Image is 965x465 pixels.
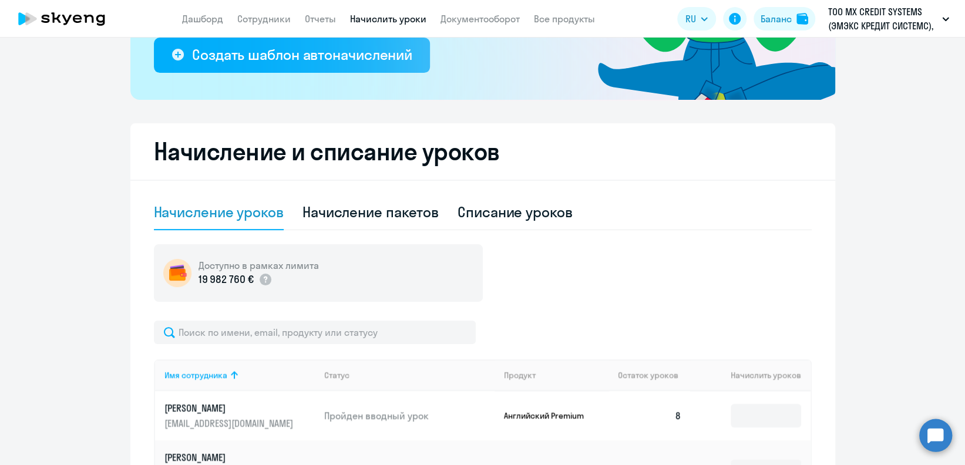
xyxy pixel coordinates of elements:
[618,370,678,380] span: Остаток уроков
[504,370,536,380] div: Продукт
[237,13,291,25] a: Сотрудники
[350,13,426,25] a: Начислить уроки
[761,12,792,26] div: Баланс
[164,402,296,415] p: [PERSON_NAME]
[504,410,592,421] p: Английский Premium
[164,370,227,380] div: Имя сотрудника
[796,13,808,25] img: balance
[618,370,691,380] div: Остаток уроков
[182,13,223,25] a: Дашборд
[164,451,296,464] p: [PERSON_NAME]
[164,402,315,430] a: [PERSON_NAME][EMAIL_ADDRESS][DOMAIN_NAME]
[608,391,691,440] td: 8
[324,409,495,422] p: Пройден вводный урок
[828,5,937,33] p: ТОО MX CREDIT SYSTEMS (ЭМЭКС КРЕДИТ СИСТЕМС), Договор (постоплата)
[305,13,336,25] a: Отчеты
[154,203,284,221] div: Начисление уроков
[324,370,349,380] div: Статус
[154,137,812,166] h2: Начисление и списание уроков
[690,359,810,391] th: Начислить уроков
[324,370,495,380] div: Статус
[504,370,608,380] div: Продукт
[534,13,595,25] a: Все продукты
[677,7,716,31] button: RU
[302,203,439,221] div: Начисление пакетов
[458,203,573,221] div: Списание уроков
[192,45,412,64] div: Создать шаблон автоначислений
[199,272,254,287] p: 19 982 760 €
[441,13,520,25] a: Документооборот
[164,370,315,380] div: Имя сотрудника
[163,259,191,287] img: wallet-circle.png
[164,417,296,430] p: [EMAIL_ADDRESS][DOMAIN_NAME]
[154,321,476,344] input: Поиск по имени, email, продукту или статусу
[199,259,319,272] h5: Доступно в рамках лимита
[754,7,815,31] button: Балансbalance
[685,12,696,26] span: RU
[822,5,955,33] button: ТОО MX CREDIT SYSTEMS (ЭМЭКС КРЕДИТ СИСТЕМС), Договор (постоплата)
[154,38,430,73] button: Создать шаблон автоначислений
